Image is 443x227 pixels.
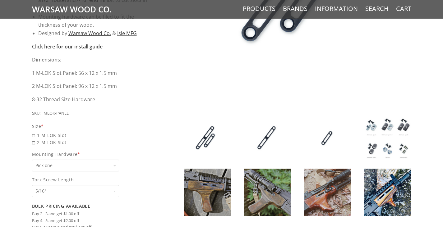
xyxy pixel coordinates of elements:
a: Brands [283,5,307,13]
img: DIY M-LOK Panel Inserts [304,114,351,162]
a: Isle MFG [117,30,137,37]
p: 8-32 Thread Size Hardware [32,95,151,104]
a: Products [243,5,275,13]
li: Designed by & [38,29,151,38]
span: 2 M-LOK Slot [32,139,151,146]
img: DIY M-LOK Panel Inserts [184,169,231,216]
p: 1 M-LOK Slot Panel: 56 x 12 x 1.5 mm [32,69,151,77]
img: DIY M-LOK Panel Inserts [364,114,411,162]
div: MLOK-PANEL [44,110,69,117]
li: Buy 2 - 3 and get $1.00 off [32,211,151,217]
img: DIY M-LOK Panel Inserts [184,114,231,162]
span: 1 M-LOK Slot [32,132,151,139]
span: Torx Screw Length [32,176,151,183]
strong: Dimensions: [32,56,61,63]
div: Size [32,123,151,130]
select: Torx Screw Length [32,185,119,197]
p: 2 M-LOK Slot Panel: 96 x 12 x 1.5 mm [32,82,151,90]
img: DIY M-LOK Panel Inserts [244,114,291,162]
a: Click here for our install guide [32,43,103,50]
h2: Bulk Pricing Available [32,203,151,209]
li: Buy 4 - 5 and get $2.00 off [32,217,151,224]
img: DIY M-LOK Panel Inserts [304,169,351,216]
img: DIY M-LOK Panel Inserts [244,169,291,216]
a: Cart [396,5,411,13]
a: Search [365,5,389,13]
select: Mounting Hardware* [32,160,119,172]
a: Warsaw Wood Co. [68,30,111,37]
li: Mounting hardware can be filed to fit the thickness of your wood. [38,13,151,29]
img: DIY M-LOK Panel Inserts [364,169,411,216]
a: Information [315,5,358,13]
div: SKU: [32,110,40,117]
span: Mounting Hardware [32,151,151,158]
